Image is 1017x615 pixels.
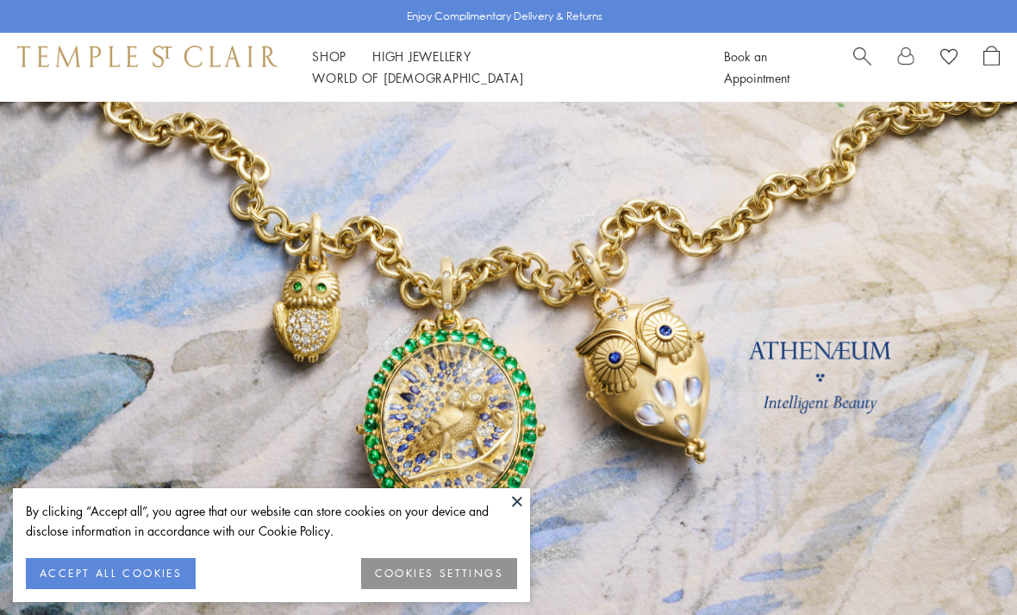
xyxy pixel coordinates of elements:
div: By clicking “Accept all”, you agree that our website can store cookies on your device and disclos... [26,501,517,541]
a: View Wishlist [940,46,958,72]
p: Enjoy Complimentary Delivery & Returns [407,8,602,25]
a: Book an Appointment [724,47,789,86]
button: COOKIES SETTINGS [361,558,517,589]
nav: Main navigation [312,46,685,89]
a: High JewelleryHigh Jewellery [372,47,471,65]
a: ShopShop [312,47,346,65]
a: Search [853,46,871,89]
button: ACCEPT ALL COOKIES [26,558,196,589]
a: World of [DEMOGRAPHIC_DATA]World of [DEMOGRAPHIC_DATA] [312,69,523,86]
img: Temple St. Clair [17,46,278,66]
a: Open Shopping Bag [983,46,1000,89]
iframe: Gorgias live chat messenger [931,534,1000,598]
